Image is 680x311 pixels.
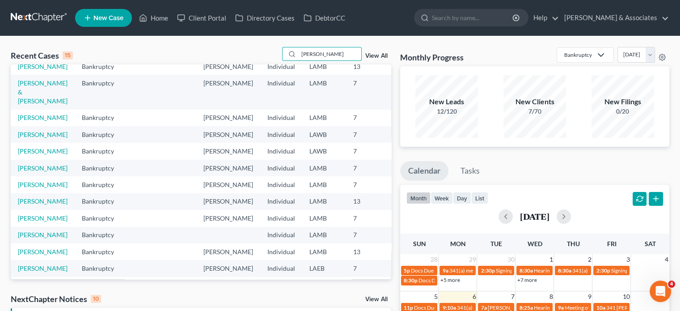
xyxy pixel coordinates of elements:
td: Individual [260,277,302,302]
span: Hearing for [PERSON_NAME] [533,304,603,311]
span: 30 [506,254,515,265]
span: Sat [644,240,655,247]
span: 8:30a [519,267,532,274]
div: 12/120 [415,107,478,116]
a: [PERSON_NAME] [18,147,68,155]
span: Mon [450,240,465,247]
td: LAMB [302,176,346,193]
a: [PERSON_NAME] [18,164,68,172]
a: [PERSON_NAME] [18,114,68,121]
span: 5p [404,267,410,274]
td: LAMB [302,75,346,109]
a: Home [135,10,173,26]
td: Bankruptcy [75,176,131,193]
div: 10 [91,295,101,303]
td: 23-50539 [391,126,434,143]
span: 341(a) meeting for [PERSON_NAME] [456,304,543,311]
button: day [453,192,471,204]
td: 24-10032 [391,160,434,176]
td: 7 [346,75,391,109]
h3: Monthly Progress [400,52,464,63]
td: [PERSON_NAME] [196,160,260,176]
span: 8:30a [558,267,571,274]
span: Wed [527,240,542,247]
span: Hearing for [PERSON_NAME] & [PERSON_NAME] [533,267,650,274]
button: list [471,192,488,204]
span: 9:10a [442,304,456,311]
td: [PERSON_NAME] [196,143,260,159]
div: NextChapter Notices [11,294,101,304]
span: 29 [468,254,477,265]
span: 7a [481,304,486,311]
td: 7 [346,143,391,159]
a: +7 more [517,277,536,283]
a: [PERSON_NAME] [18,231,68,239]
iframe: Intercom live chat [650,281,671,302]
td: Individual [260,126,302,143]
td: Individual [260,110,302,126]
div: 0/20 [591,107,654,116]
td: Individual [260,176,302,193]
td: Bankruptcy [75,160,131,176]
td: Individual [260,227,302,243]
input: Search by name... [299,47,361,60]
td: 22-10779 [391,260,434,277]
td: Bankruptcy [75,110,131,126]
a: [PERSON_NAME] [18,181,68,188]
span: 3 [625,254,630,265]
a: Tasks [452,161,488,181]
td: LAMB [302,110,346,126]
td: Individual [260,243,302,260]
td: 23-10426 [391,193,434,210]
span: Signing Date for [PERSON_NAME] & [PERSON_NAME] [495,267,623,274]
span: 8:30p [404,277,418,284]
td: LAMB [302,243,346,260]
span: New Case [93,15,123,21]
span: 5 [433,291,438,302]
td: LAWB [302,143,346,159]
td: LAWB [302,126,346,143]
button: month [406,192,431,204]
td: 7 [346,176,391,193]
a: [PERSON_NAME] [18,131,68,138]
td: 7 [346,110,391,126]
td: 7 [346,210,391,226]
td: 13 [346,193,391,210]
td: LAMB [302,277,346,302]
td: Individual [260,58,302,75]
span: 341 [PERSON_NAME] [606,304,658,311]
span: 2:30p [596,267,610,274]
a: Help [529,10,559,26]
a: [PERSON_NAME] [18,214,68,222]
span: Fri [607,240,616,247]
td: 7 [346,227,391,243]
h2: [DATE] [520,212,549,221]
span: Sun [413,240,426,247]
span: 2:30p [481,267,494,274]
td: Bankruptcy [75,126,131,143]
td: Bankruptcy [75,143,131,159]
td: 7 [346,126,391,143]
td: Individual [260,260,302,277]
a: View All [365,296,388,302]
td: LAMB [302,160,346,176]
button: week [431,192,453,204]
span: 6 [471,291,477,302]
div: Recent Cases [11,50,73,61]
td: Individual [260,143,302,159]
span: Docs Due for [PERSON_NAME] [418,277,492,284]
span: 10a [596,304,605,311]
span: 9a [558,304,563,311]
a: View All [365,53,388,59]
td: [PERSON_NAME] [196,58,260,75]
td: Bankruptcy [75,193,131,210]
span: 2 [587,254,592,265]
span: 28 [429,254,438,265]
div: New Leads [415,97,478,107]
a: +5 more [440,277,460,283]
td: [PERSON_NAME] [196,126,260,143]
span: 10 [621,291,630,302]
span: Tue [490,240,502,247]
td: 24-10844 [391,110,434,126]
td: LAMB [302,227,346,243]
